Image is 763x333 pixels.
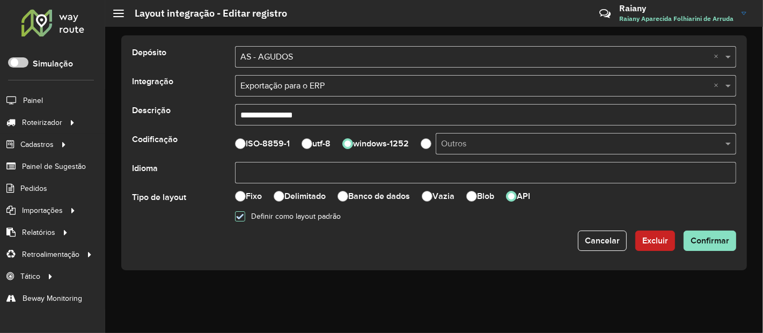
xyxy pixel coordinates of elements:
[578,231,627,251] button: Cancelar
[642,236,668,245] span: Excluir
[246,213,341,220] label: Definir como layout padrão
[23,95,43,106] span: Painel
[714,50,723,63] span: Clear all
[619,3,733,13] h3: Raiany
[246,192,262,201] label: Fixo
[22,227,55,238] span: Relatórios
[691,236,729,245] span: Confirmar
[126,46,229,70] label: Depósito
[33,57,73,70] label: Simulação
[22,161,86,172] span: Painel de Sugestão
[593,2,617,25] a: Contato Rápido
[126,191,229,204] label: Tipo de layout
[126,104,229,128] label: Descrição
[124,8,287,19] h2: Layout integração - Editar registro
[22,249,79,260] span: Retroalimentação
[126,133,229,157] label: Codificação
[714,79,723,92] span: Clear all
[312,139,331,148] label: utf-8
[20,183,47,194] span: Pedidos
[477,192,494,201] label: Blob
[353,139,409,148] label: windows-1252
[126,162,229,186] label: Idioma
[348,192,410,201] label: Banco de dados
[619,14,733,24] span: Raiany Aparecida Folhiarini de Arruda
[284,192,326,201] label: Delimitado
[517,192,530,201] label: API
[432,192,454,201] label: Vazia
[23,293,82,304] span: Beway Monitoring
[684,231,736,251] button: Confirmar
[20,139,54,150] span: Cadastros
[635,231,675,251] button: Excluir
[585,236,620,245] span: Cancelar
[246,139,290,148] label: ISO-8859-1
[126,75,229,99] label: Integração
[20,271,40,282] span: Tático
[22,117,62,128] span: Roteirizador
[22,205,63,216] span: Importações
